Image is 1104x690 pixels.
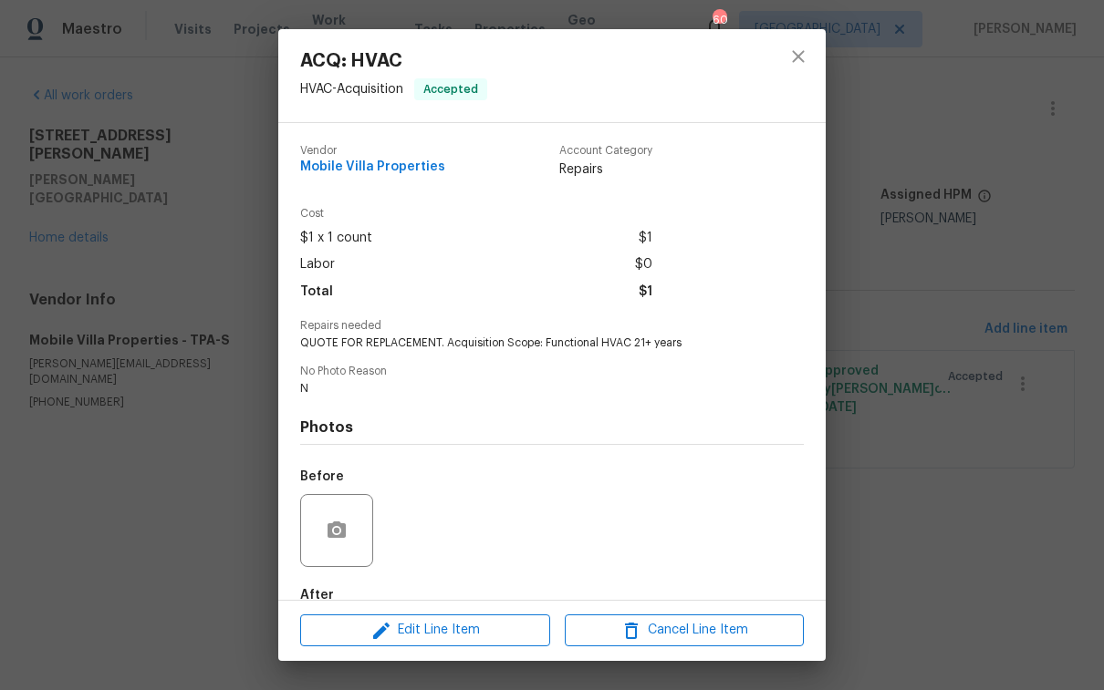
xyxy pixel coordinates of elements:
span: Repairs [559,160,652,179]
span: Accepted [416,80,485,98]
span: $1 [639,225,652,252]
h5: Before [300,470,344,483]
h4: Photos [300,418,804,437]
button: Cancel Line Item [565,614,804,646]
button: close [776,35,820,78]
span: Labor [300,252,335,278]
span: Account Category [559,145,652,157]
span: Vendor [300,145,445,157]
span: HVAC - Acquisition [300,83,403,96]
span: Cost [300,208,652,220]
span: No Photo Reason [300,366,804,377]
span: $1 [639,279,652,305]
span: $0 [635,252,652,278]
span: $1 x 1 count [300,225,372,252]
span: QUOTE FOR REPLACEMENT. Acquisition Scope: Functional HVAC 21+ years [300,335,754,351]
span: Total [300,279,333,305]
span: Repairs needed [300,320,804,332]
button: Edit Line Item [300,614,550,646]
div: 60 [713,11,725,29]
span: N [300,381,754,396]
span: ACQ: HVAC [300,51,487,71]
span: Mobile Villa Properties [300,160,445,174]
h5: After [300,589,334,602]
span: Edit Line Item [306,619,545,642]
span: Cancel Line Item [570,619,798,642]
